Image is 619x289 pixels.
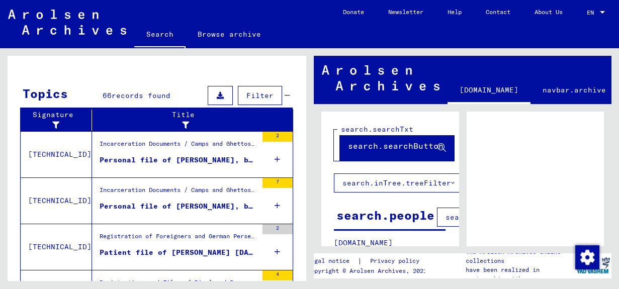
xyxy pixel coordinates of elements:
[340,130,455,161] button: search.searchButton
[25,110,84,131] div: Signature
[25,110,94,131] div: Signature
[186,22,273,46] a: Browse archive
[100,247,257,258] div: Patient file of [PERSON_NAME] [DATE]
[21,224,92,270] td: [TECHNICAL_ID]
[341,125,413,134] mat-label: search.searchTxt
[8,10,126,35] img: Arolsen_neg.svg
[574,253,612,278] img: yv_logo.png
[575,245,599,269] img: Change consent
[246,91,274,100] span: Filter
[96,110,273,131] div: Title
[100,185,257,200] div: Incarceration Documents / Camps and Ghettos / Buchenwald Concentration Camp / Individual Document...
[96,110,283,131] div: Title
[322,65,440,90] img: Arolsen_neg.svg
[466,265,574,283] p: have been realized in partnership with
[437,208,571,227] button: search.columnFilter.filter
[238,86,282,105] button: Filter
[362,256,431,266] a: Privacy policy
[334,173,463,192] button: search.inTree.treeFilter
[307,266,431,275] p: Copyright © Arolsen Archives, 2021
[112,91,170,100] span: records found
[262,132,293,142] div: 2
[307,256,431,266] div: |
[100,155,257,165] div: Personal file of [PERSON_NAME], born on [DEMOGRAPHIC_DATA]
[334,238,446,248] p: [DOMAIN_NAME]
[100,201,257,212] div: Personal file of [PERSON_NAME], born on [DEMOGRAPHIC_DATA], born in [GEOGRAPHIC_DATA]
[100,232,257,246] div: Registration of Foreigners and German Persecutees by Public Institutions, Social Securities and C...
[336,206,434,224] div: search.people
[21,177,92,224] td: [TECHNICAL_ID]
[262,178,293,188] div: 7
[262,270,293,280] div: 4
[100,139,257,153] div: Incarceration Documents / Camps and Ghettos / Buchenwald Concentration Camp / Individual Document...
[587,9,598,16] span: EN
[530,78,618,102] a: navbar.archive
[134,22,186,48] a: Search
[446,213,563,222] span: search.columnFilter.filter
[262,224,293,234] div: 2
[307,256,358,266] a: Legal notice
[21,131,92,177] td: [TECHNICAL_ID]
[466,247,574,265] p: The Arolsen Archives online collections
[448,78,530,104] a: [DOMAIN_NAME]
[103,91,112,100] span: 66
[348,141,444,151] span: search.searchButton
[23,84,68,103] div: Topics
